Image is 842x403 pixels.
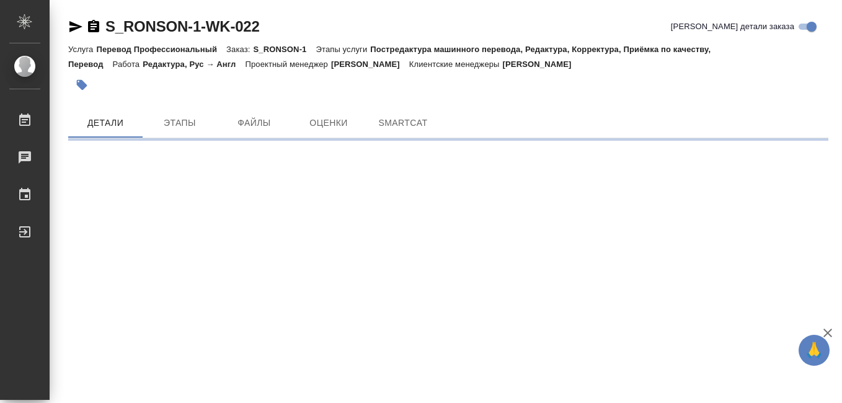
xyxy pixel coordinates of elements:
[299,115,358,131] span: Оценки
[86,19,101,34] button: Скопировать ссылку
[96,45,226,54] p: Перевод Профессиональный
[113,60,143,69] p: Работа
[799,335,830,366] button: 🙏
[373,115,433,131] span: SmartCat
[224,115,284,131] span: Файлы
[409,60,503,69] p: Клиентские менеджеры
[150,115,210,131] span: Этапы
[245,60,330,69] p: Проектный менеджер
[331,60,409,69] p: [PERSON_NAME]
[68,45,96,54] p: Услуга
[226,45,253,54] p: Заказ:
[68,71,95,99] button: Добавить тэг
[105,18,260,35] a: S_RONSON-1-WK-022
[68,45,711,69] p: Постредактура машинного перевода, Редактура, Корректура, Приёмка по качеству, Перевод
[76,115,135,131] span: Детали
[503,60,581,69] p: [PERSON_NAME]
[316,45,370,54] p: Этапы услуги
[254,45,316,54] p: S_RONSON-1
[804,337,825,363] span: 🙏
[671,20,794,33] span: [PERSON_NAME] детали заказа
[68,19,83,34] button: Скопировать ссылку для ЯМессенджера
[143,60,245,69] p: Редактура, Рус → Англ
